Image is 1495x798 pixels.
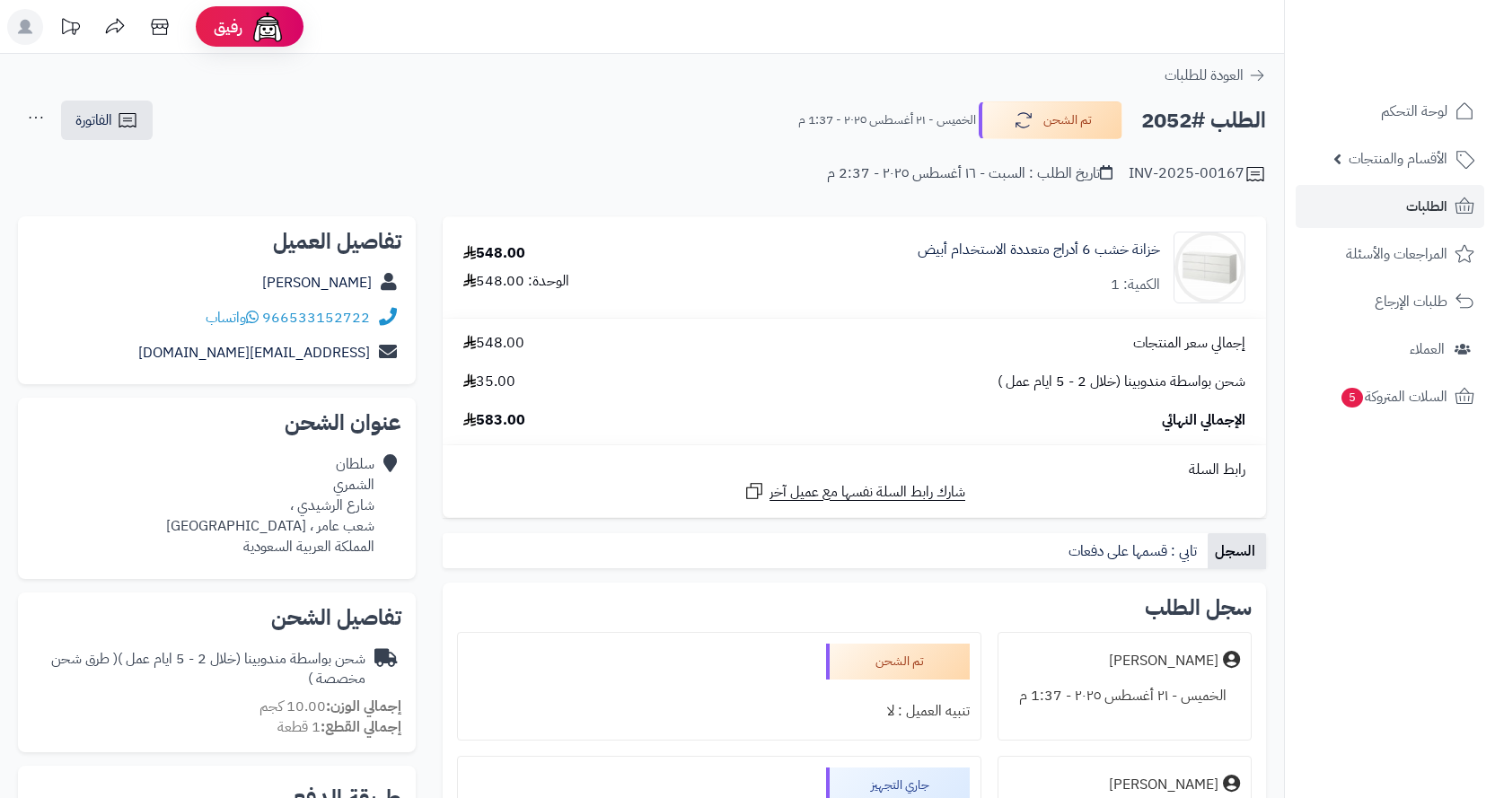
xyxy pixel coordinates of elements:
[998,372,1245,392] span: شحن بواسطة مندوبينا (خلال 2 - 5 ايام عمل )
[321,716,401,738] strong: إجمالي القطع:
[463,372,515,392] span: 35.00
[277,716,401,738] small: 1 قطعة
[1340,384,1447,409] span: السلات المتروكة
[1381,99,1447,124] span: لوحة التحكم
[206,307,259,329] a: واتساب
[1375,289,1447,314] span: طلبات الإرجاع
[1109,775,1218,795] div: [PERSON_NAME]
[1296,375,1484,418] a: السلات المتروكة5
[1109,651,1218,671] div: [PERSON_NAME]
[1111,275,1160,295] div: الكمية: 1
[250,9,286,45] img: ai-face.png
[1346,241,1447,267] span: المراجعات والأسئلة
[214,16,242,38] span: رفيق
[827,163,1112,184] div: تاريخ الطلب : السبت - ١٦ أغسطس ٢٠٢٥ - 2:37 م
[918,240,1160,260] a: خزانة خشب 6 أدراج متعددة الاستخدام أبيض
[769,482,965,503] span: شارك رابط السلة نفسها مع عميل آخر
[1406,194,1447,219] span: الطلبات
[1296,328,1484,371] a: العملاء
[32,607,401,628] h2: تفاصيل الشحن
[1133,333,1245,354] span: إجمالي سعر المنتجات
[463,333,524,354] span: 548.00
[166,454,374,557] div: سلطان الشمري شارع الرشيدي ، شعب عامر ، [GEOGRAPHIC_DATA] المملكة العربية السعودية
[1145,597,1252,618] h3: سجل الطلب
[463,271,569,292] div: الوحدة: 548.00
[1296,185,1484,228] a: الطلبات
[61,101,153,140] a: الفاتورة
[32,231,401,252] h2: تفاصيل العميل
[32,649,365,690] div: شحن بواسطة مندوبينا (خلال 2 - 5 ايام عمل )
[262,307,370,329] a: 966533152722
[259,696,401,717] small: 10.00 كجم
[1296,232,1484,276] a: المراجعات والأسئلة
[51,648,365,690] span: ( طرق شحن مخصصة )
[262,272,372,294] a: [PERSON_NAME]
[1208,533,1266,569] a: السجل
[1349,146,1447,171] span: الأقسام والمنتجات
[48,9,92,49] a: تحديثات المنصة
[1410,337,1445,362] span: العملاء
[826,644,970,680] div: تم الشحن
[1296,90,1484,133] a: لوحة التحكم
[1165,65,1244,86] span: العودة للطلبات
[1296,280,1484,323] a: طلبات الإرجاع
[326,696,401,717] strong: إجمالي الوزن:
[1162,410,1245,431] span: الإجمالي النهائي
[1373,38,1478,75] img: logo-2.png
[979,101,1122,139] button: تم الشحن
[1174,232,1244,303] img: 1752136123-1746708872495-1702206407-110115010035-1000x1000-90x90.jpg
[743,480,965,503] a: شارك رابط السلة نفسها مع عميل آخر
[1009,679,1240,714] div: الخميس - ٢١ أغسطس ٢٠٢٥ - 1:37 م
[138,342,370,364] a: [EMAIL_ADDRESS][DOMAIN_NAME]
[450,460,1259,480] div: رابط السلة
[1129,163,1266,185] div: INV-2025-00167
[798,111,976,129] small: الخميس - ٢١ أغسطس ٢٠٢٥ - 1:37 م
[469,694,970,729] div: تنبيه العميل : لا
[1165,65,1266,86] a: العودة للطلبات
[32,412,401,434] h2: عنوان الشحن
[1141,102,1266,139] h2: الطلب #2052
[463,410,525,431] span: 583.00
[1061,533,1208,569] a: تابي : قسمها على دفعات
[463,243,525,264] div: 548.00
[1341,388,1364,408] span: 5
[75,110,112,131] span: الفاتورة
